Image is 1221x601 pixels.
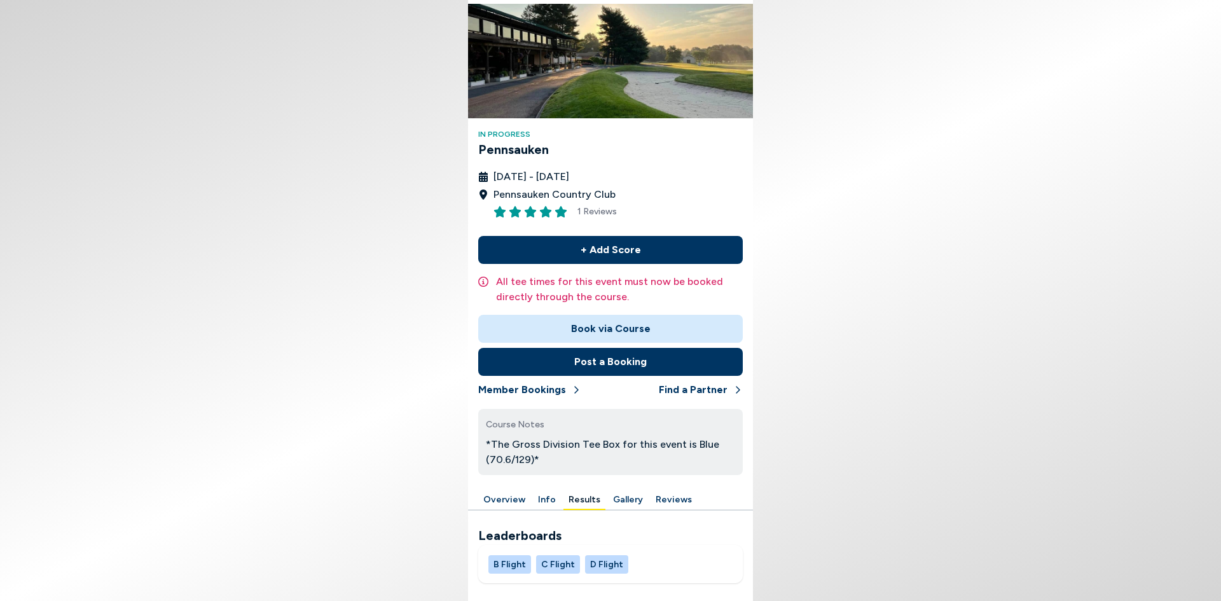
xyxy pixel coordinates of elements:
[651,490,697,510] button: Reviews
[486,437,735,467] p: *The Gross Division Tee Box for this event is Blue (70.6/129)*
[468,4,753,118] img: Pennsauken
[493,187,616,202] span: Pennsauken Country Club
[536,555,580,574] button: C Flight
[478,526,743,545] h2: Leaderboards
[563,490,605,510] button: Results
[659,376,743,404] button: Find a Partner
[468,490,753,510] div: Manage your account
[496,274,743,305] p: All tee times for this event must now be booked directly through the course.
[478,348,743,376] button: Post a Booking
[577,205,617,218] span: 1 Reviews
[524,205,537,218] button: Rate this item 3 stars
[478,490,530,510] button: Overview
[539,205,552,218] button: Rate this item 4 stars
[488,555,531,574] button: B Flight
[478,315,743,343] button: Book via Course
[478,140,743,159] h3: Pennsauken
[533,490,561,510] button: Info
[585,555,628,574] button: D Flight
[486,419,544,430] span: Course Notes
[478,376,581,404] button: Member Bookings
[509,205,521,218] button: Rate this item 2 stars
[555,205,567,218] button: Rate this item 5 stars
[493,169,569,184] span: [DATE] - [DATE]
[478,555,743,574] div: Manage your account
[608,490,648,510] button: Gallery
[493,205,506,218] button: Rate this item 1 stars
[478,128,743,140] h4: In Progress
[478,236,743,264] button: + Add Score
